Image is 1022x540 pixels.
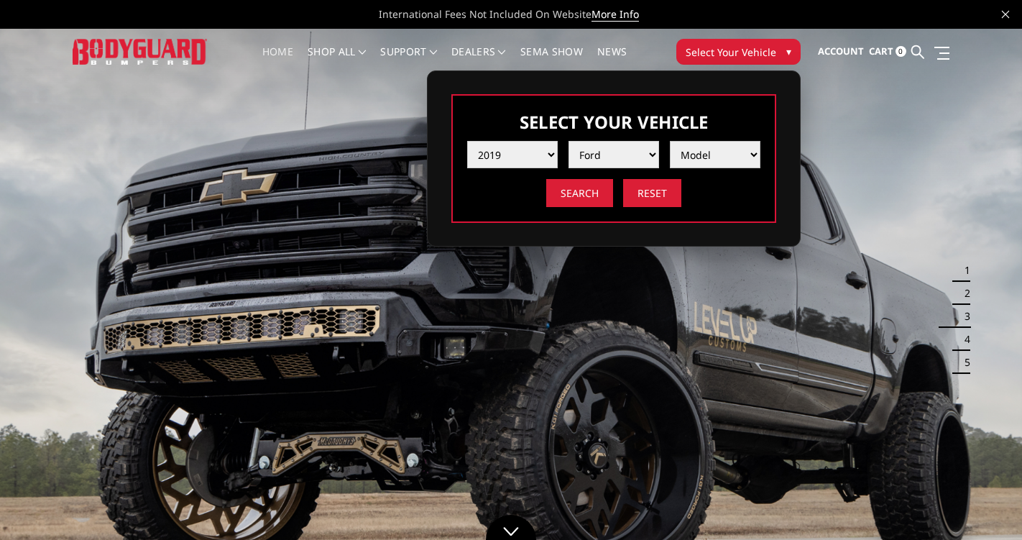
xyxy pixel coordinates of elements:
button: 3 of 5 [956,305,970,328]
a: Home [262,47,293,75]
a: SEMA Show [520,47,583,75]
span: Cart [869,45,893,58]
button: 4 of 5 [956,328,970,351]
a: Account [818,32,864,71]
button: 1 of 5 [956,259,970,282]
span: Account [818,45,864,58]
button: 2 of 5 [956,282,970,305]
span: ▾ [786,44,791,59]
a: More Info [591,7,639,22]
a: shop all [308,47,366,75]
h3: Select Your Vehicle [467,110,760,134]
a: Support [380,47,437,75]
button: Select Your Vehicle [676,39,801,65]
input: Reset [623,179,681,207]
span: Select Your Vehicle [686,45,776,60]
a: Dealers [451,47,506,75]
a: Cart 0 [869,32,906,71]
a: Click to Down [486,515,536,540]
button: 5 of 5 [956,351,970,374]
input: Search [546,179,613,207]
a: News [597,47,627,75]
span: 0 [896,46,906,57]
img: BODYGUARD BUMPERS [73,39,207,65]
